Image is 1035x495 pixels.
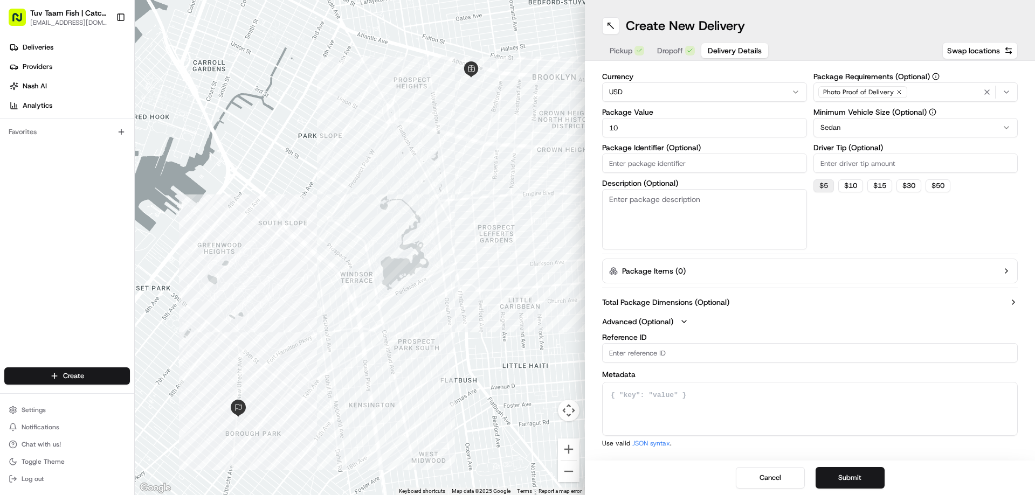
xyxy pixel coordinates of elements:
[102,156,173,167] span: API Documentation
[87,152,177,171] a: 💻API Documentation
[4,420,130,435] button: Notifications
[558,461,579,482] button: Zoom out
[22,457,65,466] span: Toggle Theme
[838,179,863,192] button: $10
[4,367,130,385] button: Create
[4,4,112,30] button: Tuv Taam Fish | Catch & Co.[EMAIL_ADDRESS][DOMAIN_NAME]
[76,182,130,191] a: Powered byPylon
[4,471,130,486] button: Log out
[22,423,59,431] span: Notifications
[22,440,61,449] span: Chat with us!
[657,45,683,56] span: Dropoff
[11,103,30,122] img: 1736555255976-a54dd68f-1ca7-489b-9aae-adbdc363a1c4
[632,439,670,448] a: JSON syntax
[736,467,805,489] button: Cancel
[602,316,673,327] label: Advanced (Optional)
[137,481,173,495] img: Google
[30,8,107,18] button: Tuv Taam Fish | Catch & Co.
[558,400,579,421] button: Map camera controls
[28,69,178,81] input: Clear
[37,103,177,114] div: Start new chat
[4,39,134,56] a: Deliveries
[399,487,445,495] button: Keyboard shortcuts
[622,266,686,276] label: Package Items ( 0 )
[602,369,1018,380] label: Metadata
[107,183,130,191] span: Pylon
[4,402,130,417] button: Settings
[22,475,44,483] span: Log out
[602,297,729,308] label: Total Package Dimensions (Optional)
[602,343,1018,362] input: Enter reference ID
[6,152,87,171] a: 📗Knowledge Base
[813,82,1018,102] button: Photo Proof of Delivery
[137,481,173,495] a: Open this area in Google Maps (opens a new window)
[602,108,807,116] label: Package Value
[183,106,196,119] button: Start new chat
[539,488,582,494] a: Report a map error
[626,17,745,34] h1: Create New Delivery
[602,144,807,151] label: Package Identifier (Optional)
[602,179,807,187] label: Description (Optional)
[929,108,936,116] button: Minimum Vehicle Size (Optional)
[23,81,47,91] span: Nash AI
[602,333,1018,341] label: Reference ID
[4,454,130,469] button: Toggle Theme
[517,488,532,494] a: Terms (opens in new tab)
[37,114,136,122] div: We're available if you need us!
[813,108,1018,116] label: Minimum Vehicle Size (Optional)
[896,179,921,192] button: $30
[23,62,52,72] span: Providers
[813,144,1018,151] label: Driver Tip (Optional)
[602,439,1018,448] p: Use valid .
[602,316,1018,327] button: Advanced (Optional)
[602,118,807,137] input: Enter package value
[91,157,100,166] div: 💻
[926,179,950,192] button: $50
[947,45,1000,56] span: Swap locations
[708,45,762,56] span: Delivery Details
[932,73,940,80] button: Package Requirements (Optional)
[867,179,892,192] button: $15
[4,437,130,452] button: Chat with us!
[602,73,807,80] label: Currency
[602,297,1018,308] button: Total Package Dimensions (Optional)
[63,371,84,381] span: Create
[23,101,52,110] span: Analytics
[23,43,53,52] span: Deliveries
[22,156,82,167] span: Knowledge Base
[4,58,134,75] a: Providers
[816,467,885,489] button: Submit
[11,11,32,32] img: Nash
[4,97,134,114] a: Analytics
[4,123,130,141] div: Favorites
[610,45,632,56] span: Pickup
[823,88,894,96] span: Photo Proof of Delivery
[942,42,1018,59] button: Swap locations
[22,406,46,414] span: Settings
[602,154,807,173] input: Enter package identifier
[4,78,134,95] a: Nash AI
[11,43,196,60] p: Welcome 👋
[30,18,107,27] button: [EMAIL_ADDRESS][DOMAIN_NAME]
[558,438,579,460] button: Zoom in
[11,157,19,166] div: 📗
[813,73,1018,80] label: Package Requirements (Optional)
[813,154,1018,173] input: Enter driver tip amount
[813,179,834,192] button: $5
[452,488,510,494] span: Map data ©2025 Google
[602,259,1018,283] button: Package Items (0)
